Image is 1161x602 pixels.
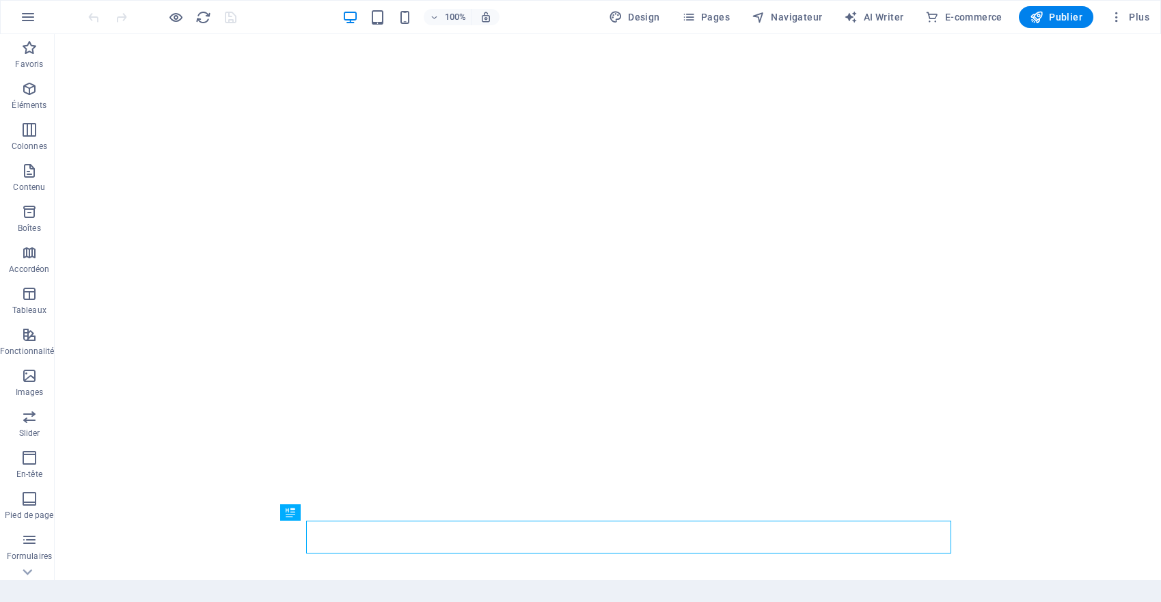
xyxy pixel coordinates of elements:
span: E-commerce [925,10,1002,24]
p: Tableaux [12,305,46,316]
button: Plus [1104,6,1155,28]
p: En-tête [16,469,42,480]
p: Pied de page [5,510,53,521]
p: Images [16,387,44,398]
p: Contenu [13,182,45,193]
button: 100% [424,9,472,25]
span: Design [609,10,660,24]
button: Publier [1019,6,1093,28]
div: Design (Ctrl+Alt+Y) [603,6,666,28]
button: Pages [677,6,735,28]
p: Slider [19,428,40,439]
p: Favoris [15,59,43,70]
p: Colonnes [12,141,47,152]
i: Actualiser la page [195,10,211,25]
button: Cliquez ici pour quitter le mode Aperçu et poursuivre l'édition. [167,9,184,25]
span: Plus [1110,10,1149,24]
button: Navigateur [746,6,828,28]
span: Publier [1030,10,1082,24]
button: AI Writer [838,6,909,28]
button: reload [195,9,211,25]
button: E-commerce [920,6,1007,28]
button: Design [603,6,666,28]
span: Pages [682,10,730,24]
i: Lors du redimensionnement, ajuster automatiquement le niveau de zoom en fonction de l'appareil sé... [480,11,492,23]
h6: 100% [444,9,466,25]
p: Accordéon [9,264,49,275]
p: Boîtes [18,223,41,234]
span: Navigateur [752,10,822,24]
p: Formulaires [7,551,52,562]
p: Éléments [12,100,46,111]
span: AI Writer [844,10,903,24]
